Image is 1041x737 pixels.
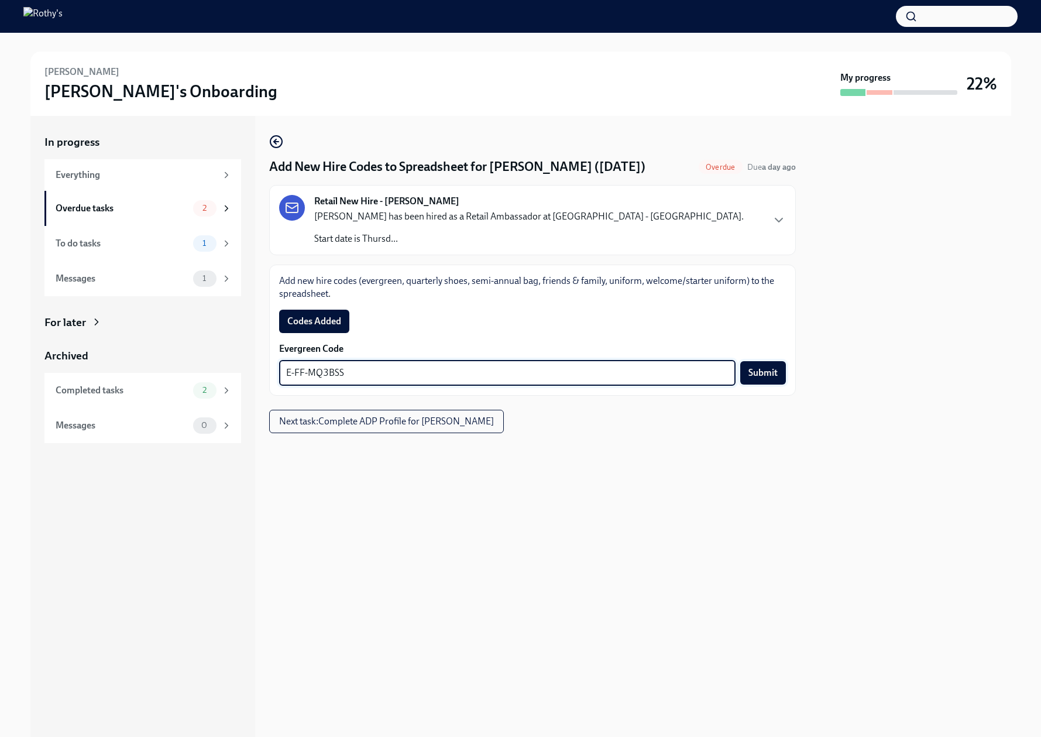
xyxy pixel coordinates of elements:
[56,202,188,215] div: Overdue tasks
[56,419,188,432] div: Messages
[747,162,796,172] span: Due
[56,272,188,285] div: Messages
[195,204,214,212] span: 2
[840,71,891,84] strong: My progress
[44,135,241,150] a: In progress
[44,408,241,443] a: Messages0
[699,163,742,172] span: Overdue
[762,162,796,172] strong: a day ago
[747,162,796,173] span: August 28th, 2025 09:00
[279,275,786,300] p: .
[195,274,213,283] span: 1
[44,261,241,296] a: Messages1
[740,361,786,385] button: Submit
[279,310,349,333] button: Codes Added
[279,416,494,427] span: Next task : Complete ADP Profile for [PERSON_NAME]
[269,158,645,176] h4: Add New Hire Codes to Spreadsheet for [PERSON_NAME] ([DATE])
[44,348,241,364] a: Archived
[23,7,63,26] img: Rothy's
[269,410,504,433] button: Next task:Complete ADP Profile for [PERSON_NAME]
[44,191,241,226] a: Overdue tasks2
[287,316,341,327] span: Codes Added
[314,210,744,223] p: [PERSON_NAME] has been hired as a Retail Ambassador at [GEOGRAPHIC_DATA] - [GEOGRAPHIC_DATA].
[56,384,188,397] div: Completed tasks
[44,226,241,261] a: To do tasks1
[748,367,778,379] span: Submit
[967,73,997,94] h3: 22%
[56,169,217,181] div: Everything
[44,159,241,191] a: Everything
[44,66,119,78] h6: [PERSON_NAME]
[279,275,774,299] a: Add new hire codes (evergreen, quarterly shoes, semi-annual bag, friends & family, uniform, welco...
[195,239,213,248] span: 1
[194,421,214,430] span: 0
[279,342,786,355] label: Evergreen Code
[314,232,744,245] p: Start date is Thursd...
[44,81,277,102] h3: [PERSON_NAME]'s Onboarding
[314,195,459,208] strong: Retail New Hire - [PERSON_NAME]
[195,386,214,395] span: 2
[56,237,188,250] div: To do tasks
[44,315,86,330] div: For later
[286,366,729,380] textarea: E-FF-MQ3BSS
[44,315,241,330] a: For later
[44,373,241,408] a: Completed tasks2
